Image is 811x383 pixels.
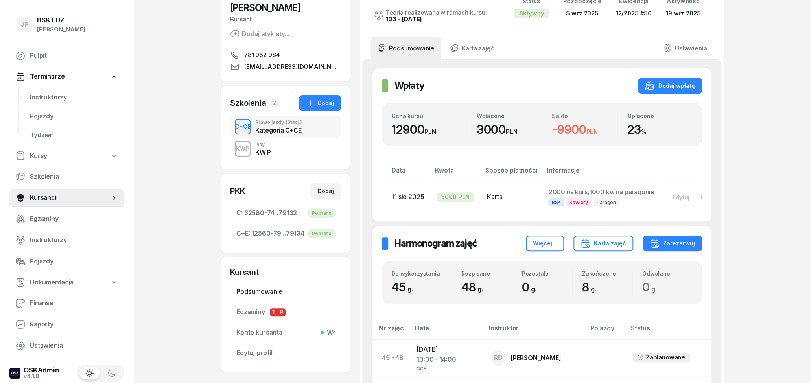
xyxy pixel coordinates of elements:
a: Kursanci [9,188,124,207]
th: Kwota [430,165,481,182]
a: [EMAIL_ADDRESS][DOMAIN_NAME] [230,62,341,72]
div: Do wykorzystania [391,270,452,277]
span: 5 wrz 2025 [566,9,598,17]
a: C:32580-74...79132Pobrano [230,204,341,223]
button: Więcej... [526,236,564,251]
span: [EMAIL_ADDRESS][DOMAIN_NAME] [244,62,341,72]
small: PLN [586,128,598,135]
span: T [270,308,278,316]
div: CCE [417,365,477,371]
button: Dodaj wpłatę [638,78,702,94]
button: KWP [235,141,251,157]
div: 23 [627,122,693,137]
div: Karta [487,192,536,202]
a: 781 952 984 [230,50,341,60]
span: Tydzień [30,130,118,140]
td: 45 - 48 [372,340,410,376]
div: Dodaj wpłatę [645,81,695,90]
button: C+CEPrawo jazdy(Stacj.)Kategoria C+CE [230,116,341,138]
span: Kursanci [30,193,110,203]
div: 0 [522,280,572,295]
span: Edytuj profil [236,348,335,358]
span: Pulpit [30,51,118,61]
span: Finanse [30,298,118,308]
small: g. [407,285,413,293]
div: Usuń [700,194,714,201]
img: logo-xs-dark@2x.png [9,368,20,379]
small: g. [590,285,596,293]
span: Ustawienia [30,341,118,351]
th: Data [410,323,484,340]
span: 11 sie 2025 [391,193,424,201]
th: Instruktor [484,323,586,340]
a: Raporty [9,315,124,334]
div: PKK [230,186,245,197]
div: v4.1.0 [24,374,59,379]
button: Zarezerwuj [643,236,702,251]
button: Usuń [695,191,720,204]
span: Szkolenia [30,171,118,182]
a: Egzaminy [9,210,124,228]
div: Cena kursu [391,112,467,119]
div: Opłacono [627,112,693,119]
div: Zarezerwuj [650,239,695,248]
div: Rozpisano [461,270,512,277]
h2: Harmonogram zajęć [394,237,477,250]
a: Ustawienia [657,37,713,59]
span: C: [236,208,243,218]
div: Szkolenia [230,98,266,109]
a: Kursy [9,147,124,165]
button: Dodaj [311,183,341,199]
div: Prawo jazdy [255,120,302,125]
span: Egzaminy [236,307,335,317]
h2: Wpłaty [394,79,424,92]
th: Informacje [542,165,660,182]
div: 12900 [391,122,467,137]
a: Podsumowanie [230,282,341,301]
span: Pojazdy [30,256,118,267]
span: 8 [582,280,600,294]
div: Kursant [230,267,341,278]
div: Zakończono [582,270,632,277]
button: KWPInnyKW P [230,138,341,160]
a: Podsumowanie [371,37,441,59]
button: Edytuj [667,191,695,204]
a: Tydzień [24,126,124,145]
span: RD [494,355,503,361]
div: Pobrano [307,229,336,238]
span: C+E: [236,228,250,239]
span: Kawiory [566,198,591,206]
button: C+CE [235,119,251,134]
button: Karta zajęć [573,236,633,251]
span: Konto kursanta [236,328,335,338]
a: Terminarze [9,68,124,86]
span: Egzaminy [30,214,118,224]
small: g. [651,285,657,293]
a: EgzaminyTP [230,303,341,322]
span: Instruktorzy [30,235,118,245]
span: 0 [642,280,661,294]
div: Dodaj [318,186,334,196]
span: 2000 na kurs,1000 kw na paragonie [548,188,654,196]
span: 781 952 984 [244,50,280,60]
span: (Stacj.) [286,120,302,125]
div: Karta zajęć [581,239,626,248]
small: g. [477,285,483,293]
a: Karta zajęć [444,37,500,59]
div: Odwołano [642,270,693,277]
th: Sposób płatności [481,165,542,182]
span: Kursy [30,151,47,161]
div: OSKAdmin [24,367,59,374]
span: JP [20,21,29,28]
a: Finanse [9,294,124,313]
div: Pobrano [307,208,336,218]
a: Pojazdy [9,252,124,271]
a: Instruktorzy [24,88,124,107]
span: Wł [324,328,335,338]
span: Pojazdy [30,111,118,122]
div: KW P [255,149,271,155]
a: Konto kursantaWł [230,323,341,342]
a: Dokumentacja [9,273,124,291]
a: Edytuj profil [230,344,341,363]
div: Zaplanowane [646,352,685,363]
